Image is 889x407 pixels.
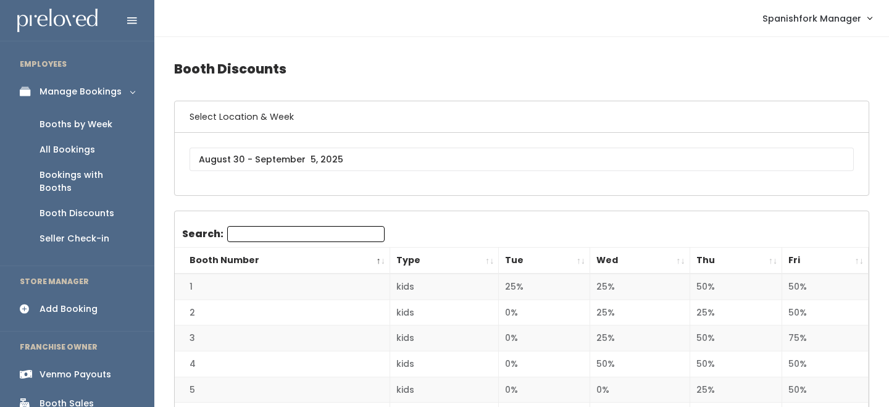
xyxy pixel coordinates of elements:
td: 0% [499,351,590,377]
img: preloved logo [17,9,98,33]
label: Search: [182,226,385,242]
th: Fri: activate to sort column ascending [782,248,869,274]
td: 50% [590,351,690,377]
td: 25% [590,274,690,300]
td: 5 [175,377,390,403]
td: 50% [690,325,782,351]
h4: Booth Discounts [174,52,869,86]
td: kids [390,274,499,300]
div: Booth Discounts [40,207,114,220]
td: 50% [690,274,782,300]
td: 0% [499,377,590,403]
span: Spanishfork Manager [762,12,861,25]
div: Add Booking [40,303,98,316]
td: kids [390,300,499,325]
div: Seller Check-in [40,232,109,245]
td: 50% [690,351,782,377]
div: Bookings with Booths [40,169,135,195]
td: 25% [590,300,690,325]
td: 25% [690,300,782,325]
td: kids [390,377,499,403]
input: August 30 - September 5, 2025 [190,148,854,171]
td: kids [390,351,499,377]
th: Type: activate to sort column ascending [390,248,499,274]
td: 4 [175,351,390,377]
td: 25% [499,274,590,300]
th: Tue: activate to sort column ascending [499,248,590,274]
td: 50% [782,377,869,403]
td: 50% [782,300,869,325]
td: 3 [175,325,390,351]
div: All Bookings [40,143,95,156]
div: Manage Bookings [40,85,122,98]
div: Venmo Payouts [40,368,111,381]
td: 50% [782,274,869,300]
td: 2 [175,300,390,325]
td: 1 [175,274,390,300]
td: 0% [499,300,590,325]
div: Booths by Week [40,118,112,131]
td: 0% [590,377,690,403]
td: 25% [590,325,690,351]
td: kids [390,325,499,351]
td: 0% [499,325,590,351]
th: Wed: activate to sort column ascending [590,248,690,274]
td: 25% [690,377,782,403]
th: Booth Number: activate to sort column descending [175,248,390,274]
h6: Select Location & Week [175,101,869,133]
a: Spanishfork Manager [750,5,884,31]
td: 75% [782,325,869,351]
td: 50% [782,351,869,377]
input: Search: [227,226,385,242]
th: Thu: activate to sort column ascending [690,248,782,274]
